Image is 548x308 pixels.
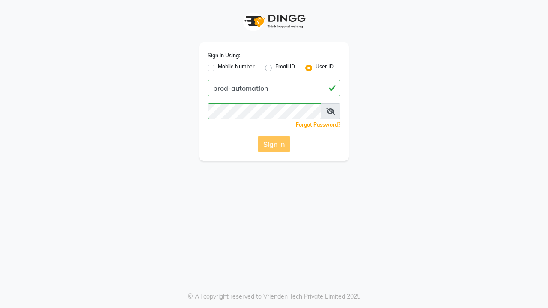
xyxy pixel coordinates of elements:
[208,103,321,119] input: Username
[316,63,334,73] label: User ID
[240,9,308,34] img: logo1.svg
[218,63,255,73] label: Mobile Number
[208,52,240,59] label: Sign In Using:
[275,63,295,73] label: Email ID
[208,80,340,96] input: Username
[296,121,340,128] a: Forgot Password?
